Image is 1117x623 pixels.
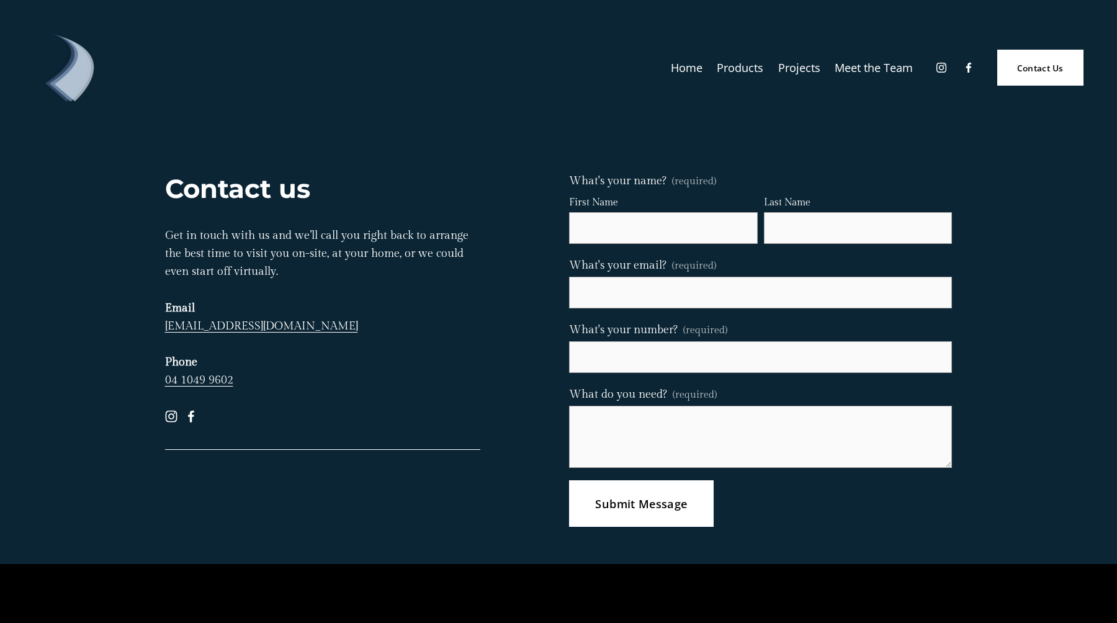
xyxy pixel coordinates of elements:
[935,61,948,74] a: Instagram
[569,256,666,274] span: What's your email?
[673,387,717,403] span: (required)
[165,356,197,369] strong: Phone
[165,374,233,387] a: 04 1049 9602
[569,321,678,339] span: What's your number?
[569,385,667,403] span: What do you need?
[717,58,763,78] span: Products
[165,172,481,207] h2: Contact us
[569,480,714,527] button: Submit MessageSubmit Message
[569,172,666,190] span: What's your name?
[672,177,716,187] span: (required)
[683,326,727,336] span: (required)
[185,410,197,423] a: Facebook
[165,226,481,389] p: Get in touch with us and we’ll call you right back to arrange the best time to visit you on-site,...
[717,56,763,79] a: folder dropdown
[595,496,687,511] span: Submit Message
[165,320,358,333] a: [EMAIL_ADDRESS][DOMAIN_NAME]
[672,258,716,274] span: (required)
[997,50,1083,86] a: Contact Us
[569,195,758,212] div: First Name
[671,56,702,79] a: Home
[34,34,102,102] img: Debonair | Curtains, Blinds, Shutters &amp; Awnings
[962,61,975,74] a: Facebook
[165,410,177,423] a: Instagram
[764,195,953,212] div: Last Name
[835,56,913,79] a: Meet the Team
[165,302,195,315] strong: Email
[778,56,820,79] a: Projects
